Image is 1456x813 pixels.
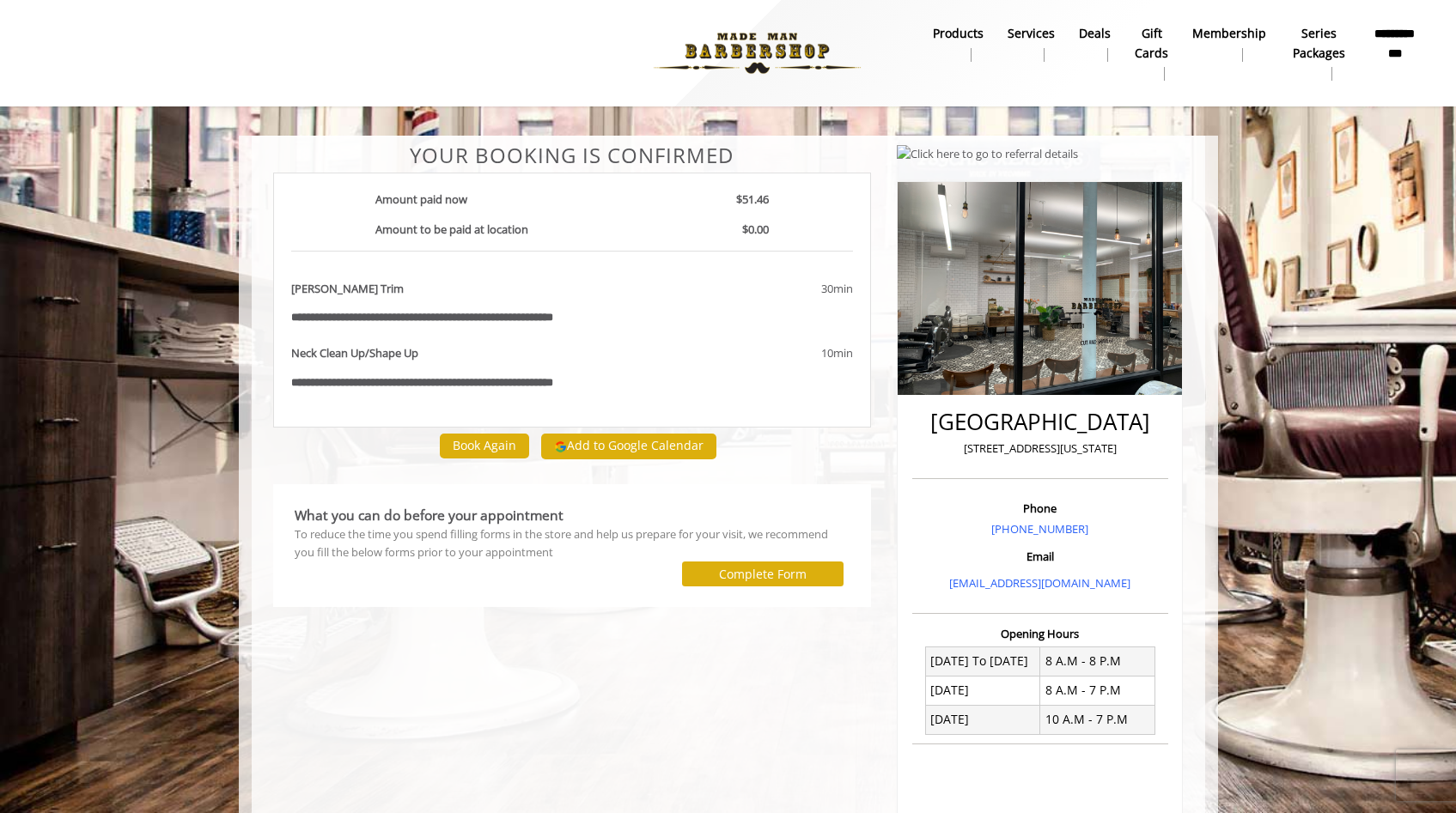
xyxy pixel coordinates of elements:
div: 30min [683,280,853,298]
td: 10 A.M - 7 P.M [1040,705,1155,734]
b: gift cards [1135,24,1168,63]
b: Neck Clean Up/Shape Up [291,344,418,362]
b: $51.46 [736,191,769,207]
a: ServicesServices [996,21,1067,66]
b: $0.00 [742,221,769,237]
h3: Opening Hours [912,628,1168,640]
a: MembershipMembership [1180,21,1278,66]
h2: [GEOGRAPHIC_DATA] [917,410,1164,434]
b: Services [1008,24,1055,43]
div: To reduce the time you spend filling forms in the store and help us prepare for your visit, we re... [295,525,850,561]
button: Book Again [440,434,529,458]
td: [DATE] [925,705,1040,734]
b: Series packages [1290,24,1346,63]
td: [DATE] [925,676,1040,705]
img: Made Man Barbershop logo [639,6,875,100]
b: Membership [1192,24,1266,43]
button: Complete Form [682,561,844,586]
b: Amount paid now [375,191,467,207]
td: 8 A.M - 7 P.M [1040,676,1155,705]
td: [DATE] To [DATE] [925,646,1040,676]
a: DealsDeals [1067,21,1123,66]
h3: Email [917,550,1164,562]
center: Your Booking is confirmed [273,144,872,167]
h3: Phone [917,502,1164,514]
a: Gift cardsgift cards [1123,21,1180,85]
p: [STREET_ADDRESS][US_STATE] [917,440,1164,458]
button: Add to Google Calendar [541,434,716,459]
b: products [933,24,984,43]
img: Click here to go to referral details [897,145,1078,163]
b: [PERSON_NAME] Trim [291,280,404,298]
label: Complete Form [719,567,807,581]
a: [PHONE_NUMBER] [991,521,1088,537]
a: Productsproducts [921,21,996,66]
b: Amount to be paid at location [375,221,528,237]
td: 8 A.M - 8 P.M [1040,646,1155,676]
b: Deals [1079,24,1111,43]
b: What you can do before your appointment [295,506,564,525]
div: 10min [683,344,853,362]
a: [EMAIL_ADDRESS][DOMAIN_NAME] [949,575,1130,591]
a: Series packagesSeries packages [1278,21,1358,85]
